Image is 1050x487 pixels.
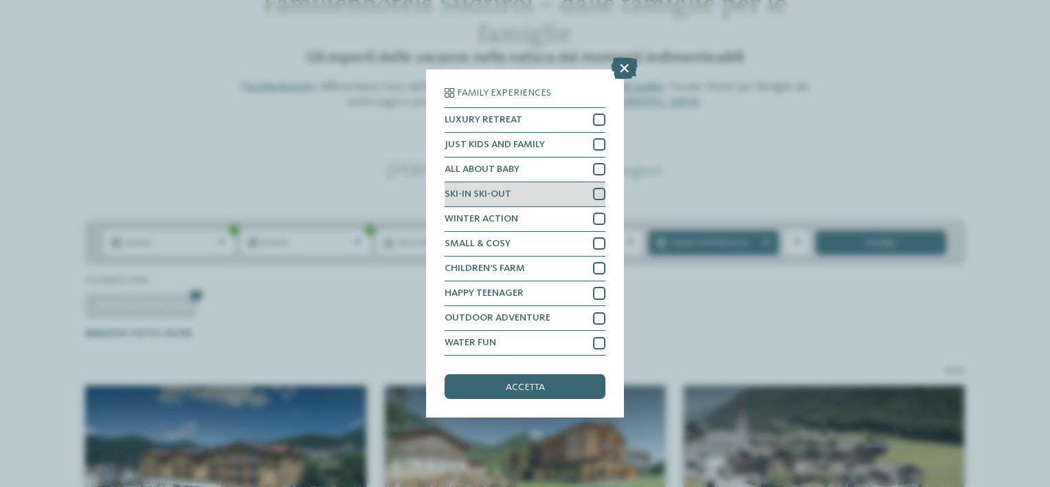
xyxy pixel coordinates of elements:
span: Family Experiences [457,88,551,98]
span: WINTER ACTION [445,214,518,224]
span: SKI-IN SKI-OUT [445,189,511,199]
span: OUTDOOR ADVENTURE [445,313,550,323]
span: accetta [506,382,545,392]
span: SMALL & COSY [445,239,511,248]
span: ALL ABOUT BABY [445,164,520,174]
span: CHILDREN’S FARM [445,263,525,273]
span: LUXURY RETREAT [445,115,522,125]
span: JUST KIDS AND FAMILY [445,140,545,149]
span: WATER FUN [445,338,496,347]
span: HAPPY TEENAGER [445,288,524,298]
